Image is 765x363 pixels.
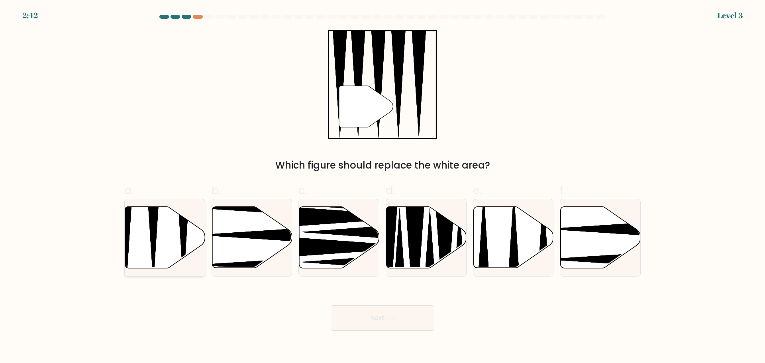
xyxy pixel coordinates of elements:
[124,182,134,198] span: a.
[298,182,307,198] span: c.
[560,182,565,198] span: f.
[129,158,636,173] div: Which figure should replace the white area?
[331,305,434,331] button: Next
[717,10,743,22] div: Level 3
[339,86,393,127] g: "
[212,182,221,198] span: b.
[386,182,395,198] span: d.
[22,10,38,22] div: 2:42
[473,182,482,198] span: e.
